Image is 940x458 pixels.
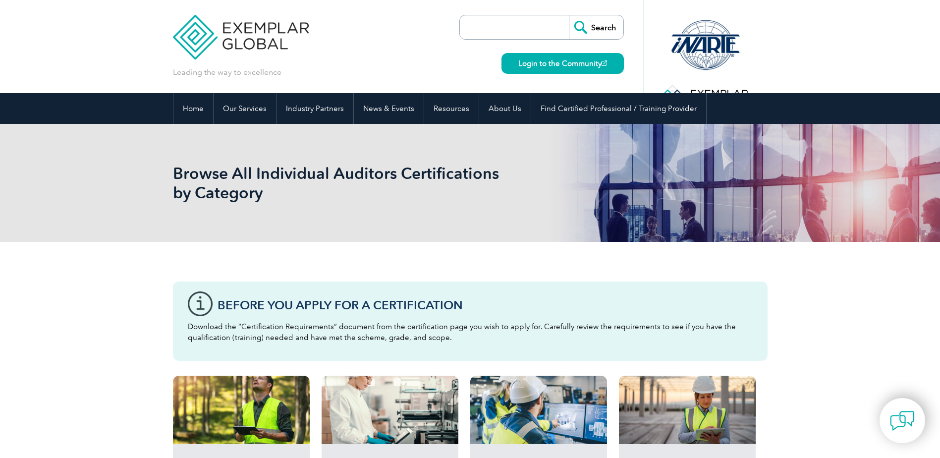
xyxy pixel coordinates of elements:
[214,93,276,124] a: Our Services
[173,164,553,202] h1: Browse All Individual Auditors Certifications by Category
[276,93,353,124] a: Industry Partners
[479,93,531,124] a: About Us
[354,93,424,124] a: News & Events
[531,93,706,124] a: Find Certified Professional / Training Provider
[424,93,479,124] a: Resources
[188,321,753,343] p: Download the “Certification Requirements” document from the certification page you wish to apply ...
[218,299,753,311] h3: Before You Apply For a Certification
[602,60,607,66] img: open_square.png
[569,15,623,39] input: Search
[501,53,624,74] a: Login to the Community
[890,408,915,433] img: contact-chat.png
[173,67,281,78] p: Leading the way to excellence
[173,93,213,124] a: Home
